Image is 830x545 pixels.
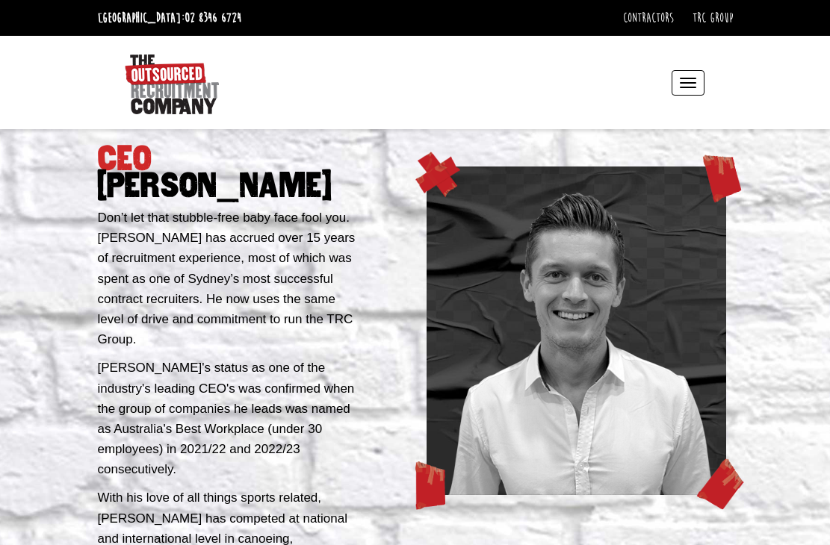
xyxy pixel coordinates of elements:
[693,10,733,26] a: TRC Group
[185,10,241,26] a: 02 8346 6724
[98,172,356,199] span: [PERSON_NAME]
[427,166,726,495] img: profile-geoff.png
[98,146,356,199] h1: CEO
[98,211,356,346] span: Don’t let that stubble-free baby face fool you. [PERSON_NAME] has accrued over 15 years of recrui...
[125,54,219,114] img: The Outsourced Recruitment Company
[623,10,674,26] a: Contractors
[94,6,245,30] li: [GEOGRAPHIC_DATA]:
[98,361,355,476] span: [PERSON_NAME]'s status as one of the industry's leading CEO's was confirmed when the group of com...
